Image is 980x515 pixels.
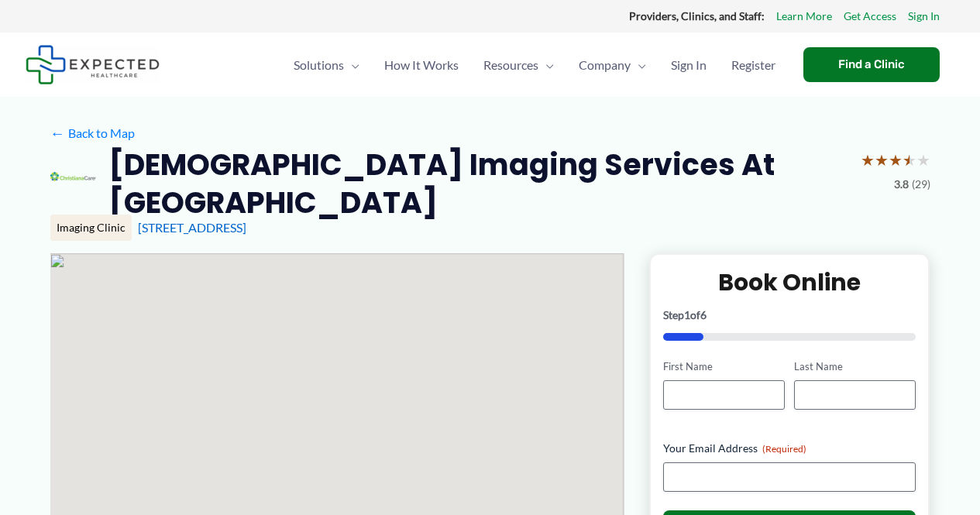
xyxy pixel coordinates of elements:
[903,146,916,174] span: ★
[483,38,538,92] span: Resources
[844,6,896,26] a: Get Access
[471,38,566,92] a: ResourcesMenu Toggle
[762,443,806,455] span: (Required)
[803,47,940,82] a: Find a Clinic
[861,146,875,174] span: ★
[776,6,832,26] a: Learn More
[663,310,916,321] p: Step of
[700,308,707,321] span: 6
[566,38,658,92] a: CompanyMenu Toggle
[912,174,930,194] span: (29)
[281,38,372,92] a: SolutionsMenu Toggle
[50,122,135,145] a: ←Back to Map
[916,146,930,174] span: ★
[663,441,916,456] label: Your Email Address
[108,146,848,222] h2: [DEMOGRAPHIC_DATA] Imaging Services at [GEOGRAPHIC_DATA]
[344,38,359,92] span: Menu Toggle
[372,38,471,92] a: How It Works
[658,38,719,92] a: Sign In
[684,308,690,321] span: 1
[875,146,889,174] span: ★
[663,359,785,374] label: First Name
[631,38,646,92] span: Menu Toggle
[731,38,775,92] span: Register
[889,146,903,174] span: ★
[281,38,788,92] nav: Primary Site Navigation
[26,45,160,84] img: Expected Healthcare Logo - side, dark font, small
[719,38,788,92] a: Register
[538,38,554,92] span: Menu Toggle
[50,215,132,241] div: Imaging Clinic
[384,38,459,92] span: How It Works
[794,359,916,374] label: Last Name
[50,125,65,140] span: ←
[629,9,765,22] strong: Providers, Clinics, and Staff:
[671,38,707,92] span: Sign In
[663,267,916,297] h2: Book Online
[908,6,940,26] a: Sign In
[579,38,631,92] span: Company
[894,174,909,194] span: 3.8
[138,220,246,235] a: [STREET_ADDRESS]
[294,38,344,92] span: Solutions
